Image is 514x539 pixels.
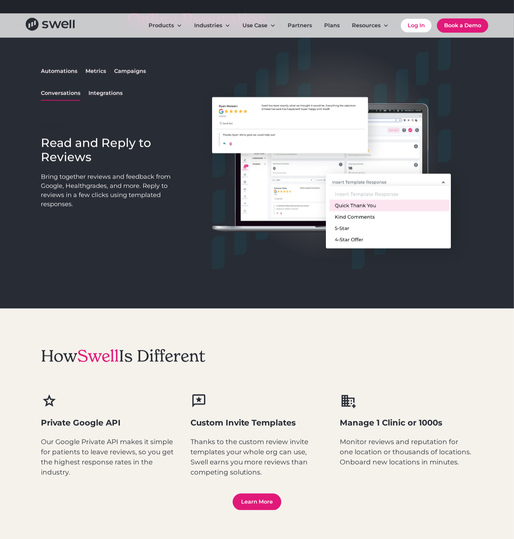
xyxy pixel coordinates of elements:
a: Book a Demo [437,19,488,33]
div: Campaigns [114,67,146,75]
div: Industries [189,19,236,32]
h3: Private Google API [41,417,174,429]
a: Plans [319,19,345,32]
img: reputation image [195,37,473,271]
div: Tagline [41,122,180,131]
div: Resources [352,22,381,30]
a: Log In [401,19,432,32]
div: Use Case [237,19,281,32]
div: Resources [346,19,394,32]
a: Partners [282,19,317,32]
div: Products [149,22,174,30]
div: Automations [41,67,77,75]
div: Products [143,19,187,32]
p: Bring together reviews and feedback from Google, Healthgrades, and more. Reply to reviews in a fe... [41,172,180,209]
h2: How Is Different [41,347,205,366]
a: Learn More [233,494,281,511]
div: Industries [194,22,222,30]
div: Metrics [85,67,106,75]
div: Integrations [88,89,123,97]
p: Our Google Private API makes it simple for patients to leave reviews, so you get the highest resp... [41,437,174,477]
h3: Read and Reply to Reviews [41,136,180,164]
a: home [26,18,75,33]
p: Monitor reviews and reputation for one location or thousands of locations. Onboard new locations ... [340,437,473,467]
h3: Manage 1 Clinic or 1000s [340,417,473,429]
h3: Custom Invite Templates [190,417,324,429]
div: Conversations [41,89,80,97]
p: Thanks to the custom review invite templates your whole org can use, Swell earns you more reviews... [190,437,324,477]
span: Swell [77,346,119,366]
div: Use Case [242,22,267,30]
